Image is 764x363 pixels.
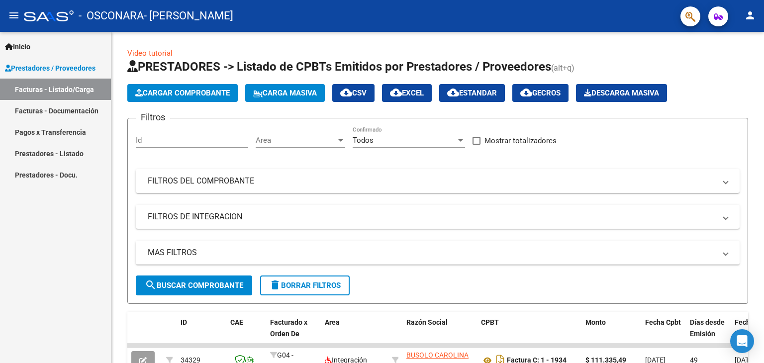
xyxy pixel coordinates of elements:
datatable-header-cell: Días desde Emisión [686,312,731,356]
span: Mostrar totalizadores [484,135,557,147]
datatable-header-cell: Facturado x Orden De [266,312,321,356]
datatable-header-cell: Fecha Cpbt [641,312,686,356]
button: Carga Masiva [245,84,325,102]
span: PRESTADORES -> Listado de CPBTs Emitidos por Prestadores / Proveedores [127,60,551,74]
span: Area [325,318,340,326]
span: Borrar Filtros [269,281,341,290]
span: Carga Masiva [253,89,317,97]
datatable-header-cell: Monto [581,312,641,356]
button: EXCEL [382,84,432,102]
span: Días desde Emisión [690,318,725,338]
mat-expansion-panel-header: FILTROS DE INTEGRACION [136,205,740,229]
button: Gecros [512,84,569,102]
span: - [PERSON_NAME] [144,5,233,27]
mat-icon: cloud_download [390,87,402,98]
button: Buscar Comprobante [136,275,252,295]
mat-panel-title: FILTROS DEL COMPROBANTE [148,176,716,186]
div: Open Intercom Messenger [730,329,754,353]
span: Prestadores / Proveedores [5,63,95,74]
span: Cargar Comprobante [135,89,230,97]
span: EXCEL [390,89,424,97]
mat-icon: search [145,279,157,291]
span: BUSOLO CAROLINA [406,351,469,359]
span: Inicio [5,41,30,52]
span: Fecha Cpbt [645,318,681,326]
datatable-header-cell: CAE [226,312,266,356]
span: CSV [340,89,367,97]
span: Todos [353,136,374,145]
h3: Filtros [136,110,170,124]
mat-panel-title: MAS FILTROS [148,247,716,258]
button: Borrar Filtros [260,275,350,295]
mat-icon: delete [269,279,281,291]
span: Estandar [447,89,497,97]
span: ID [181,318,187,326]
span: Descarga Masiva [584,89,659,97]
span: Monto [585,318,606,326]
mat-icon: cloud_download [340,87,352,98]
span: Buscar Comprobante [145,281,243,290]
span: - OSCONARA [79,5,144,27]
mat-icon: menu [8,9,20,21]
button: Descarga Masiva [576,84,667,102]
span: CPBT [481,318,499,326]
span: Gecros [520,89,561,97]
button: CSV [332,84,375,102]
datatable-header-cell: CPBT [477,312,581,356]
mat-icon: cloud_download [520,87,532,98]
span: Facturado x Orden De [270,318,307,338]
span: Razón Social [406,318,448,326]
datatable-header-cell: Razón Social [402,312,477,356]
app-download-masive: Descarga masiva de comprobantes (adjuntos) [576,84,667,102]
button: Cargar Comprobante [127,84,238,102]
button: Estandar [439,84,505,102]
datatable-header-cell: ID [177,312,226,356]
span: Fecha Recibido [735,318,763,338]
mat-icon: person [744,9,756,21]
mat-panel-title: FILTROS DE INTEGRACION [148,211,716,222]
span: CAE [230,318,243,326]
span: Area [256,136,336,145]
datatable-header-cell: Area [321,312,388,356]
span: (alt+q) [551,63,574,73]
mat-icon: cloud_download [447,87,459,98]
mat-expansion-panel-header: MAS FILTROS [136,241,740,265]
mat-expansion-panel-header: FILTROS DEL COMPROBANTE [136,169,740,193]
a: Video tutorial [127,49,173,58]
